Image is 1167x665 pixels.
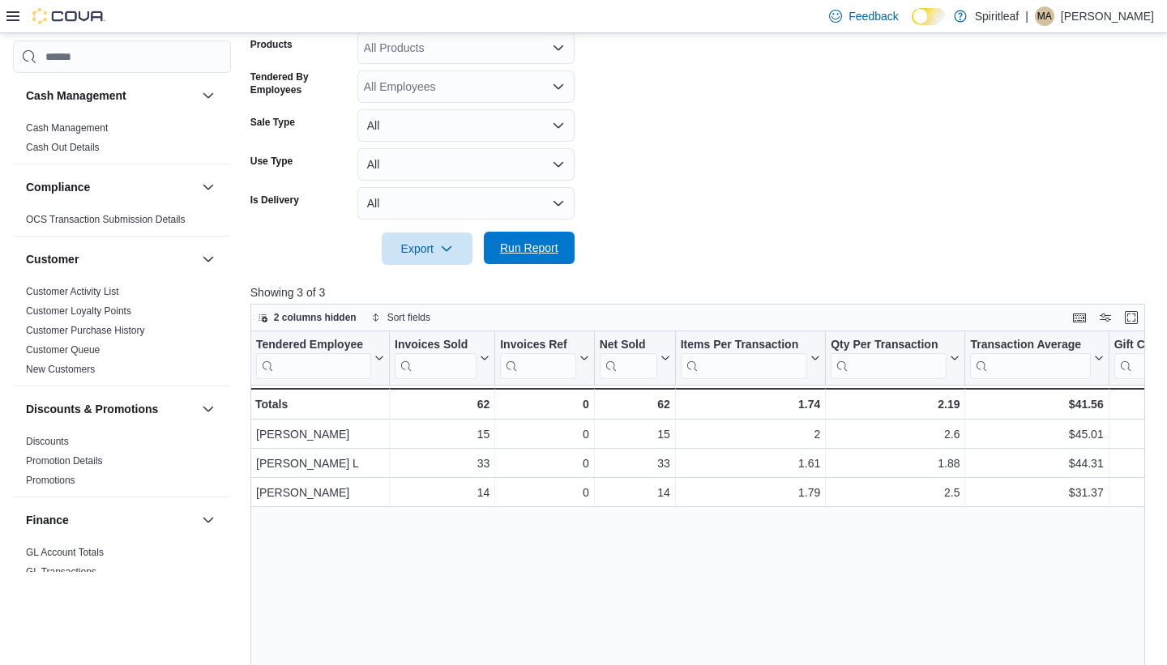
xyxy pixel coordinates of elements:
label: Tendered By Employees [250,70,351,96]
button: Keyboard shortcuts [1070,308,1089,327]
span: Export [391,232,463,265]
span: Sort fields [387,311,430,324]
button: Enter fullscreen [1122,308,1141,327]
div: $44.31 [970,454,1103,473]
div: 2.5 [831,483,960,502]
div: $41.56 [970,394,1103,414]
div: 62 [599,394,669,414]
button: Sort fields [365,308,437,327]
div: Finance [13,543,231,588]
div: 1.79 [681,483,821,502]
button: Discounts & Promotions [26,401,195,417]
span: Cash Management [26,121,108,134]
button: Open list of options [552,41,565,54]
div: 62 [395,394,489,414]
h3: Compliance [26,179,90,195]
div: Transaction Average [970,338,1090,353]
button: Finance [26,512,195,528]
button: Run Report [484,232,575,264]
div: Qty Per Transaction [831,338,947,379]
button: Tendered Employee [256,338,384,379]
p: Spiritleaf [975,6,1019,26]
button: Finance [199,510,218,530]
button: Customer [26,251,195,267]
a: Cash Management [26,122,108,134]
div: $31.37 [970,483,1103,502]
button: Cash Management [199,86,218,105]
button: Customer [199,249,218,269]
span: Customer Loyalty Points [26,305,131,318]
div: Invoices Sold [395,338,477,379]
input: Dark Mode [912,8,946,25]
div: Discounts & Promotions [13,432,231,497]
div: 33 [600,454,670,473]
a: New Customers [26,364,95,375]
label: Is Delivery [250,194,299,207]
div: 15 [600,424,670,444]
div: 14 [395,483,489,502]
button: Export [382,232,472,265]
span: Promotions [26,474,75,487]
p: [PERSON_NAME] [1061,6,1154,26]
div: Net Sold [599,338,656,353]
div: [PERSON_NAME] L [256,454,384,473]
span: OCS Transaction Submission Details [26,213,186,226]
button: Cash Management [26,87,195,104]
button: All [357,187,575,220]
a: Customer Queue [26,344,100,356]
div: 33 [395,454,489,473]
a: OCS Transaction Submission Details [26,214,186,225]
a: Promotions [26,475,75,486]
div: 2 [681,424,821,444]
div: [PERSON_NAME] [256,483,384,502]
span: GL Transactions [26,565,96,578]
div: 0 [500,483,588,502]
div: 0 [500,424,588,444]
button: All [357,109,575,142]
p: Showing 3 of 3 [250,284,1154,301]
div: Tendered Employee [256,338,371,353]
div: Qty Per Transaction [831,338,947,353]
div: 0 [500,394,588,414]
button: Compliance [26,179,195,195]
div: 0 [500,454,588,473]
div: 15 [395,424,489,444]
label: Use Type [250,155,293,168]
span: MA [1037,6,1052,26]
span: Promotion Details [26,454,103,467]
div: [PERSON_NAME] [256,424,384,444]
button: 2 columns hidden [251,308,363,327]
img: Cova [32,8,105,24]
div: Customer [13,282,231,386]
div: Transaction Average [970,338,1090,379]
div: Invoices Ref [500,338,575,353]
button: Invoices Sold [395,338,489,379]
div: 1.61 [681,454,821,473]
span: Discounts [26,435,69,448]
span: 2 columns hidden [274,311,357,324]
button: All [357,148,575,181]
a: Customer Purchase History [26,325,145,336]
button: Net Sold [599,338,669,379]
div: 1.88 [831,454,960,473]
div: 2.6 [831,424,960,444]
label: Products [250,38,293,51]
span: Run Report [500,240,558,256]
div: 14 [600,483,670,502]
div: Compliance [13,210,231,236]
span: Feedback [849,8,898,24]
button: Qty Per Transaction [831,338,960,379]
span: New Customers [26,363,95,376]
span: Customer Queue [26,343,100,356]
button: Open list of options [552,80,565,93]
div: 2.19 [831,394,960,414]
h3: Finance [26,512,69,528]
a: Cash Out Details [26,142,100,153]
div: $45.01 [970,424,1103,444]
span: Customer Activity List [26,285,119,298]
h3: Discounts & Promotions [26,401,158,417]
span: Cash Out Details [26,141,100,154]
a: GL Account Totals [26,547,104,558]
h3: Customer [26,251,79,267]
